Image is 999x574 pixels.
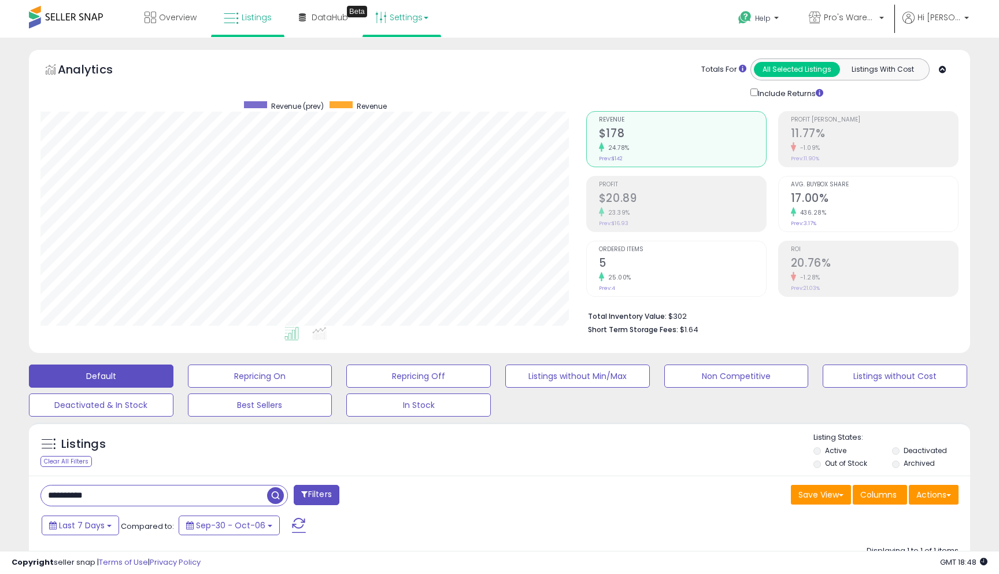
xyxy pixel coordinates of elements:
label: Active [825,446,846,455]
label: Deactivated [904,446,947,455]
div: Include Returns [742,86,837,100]
button: Save View [791,485,851,505]
label: Out of Stock [825,458,867,468]
small: Prev: 4 [599,285,615,292]
button: Repricing On [188,365,332,388]
h2: 5 [599,256,766,272]
div: Clear All Filters [40,456,92,467]
span: Profit [599,182,766,188]
button: Last 7 Days [42,516,119,535]
small: Prev: 21.03% [791,285,820,292]
button: Non Competitive [664,365,809,388]
div: seller snap | | [12,557,201,568]
small: 24.78% [604,143,630,152]
h2: 11.77% [791,127,958,142]
button: Listings without Cost [823,365,967,388]
div: Displaying 1 to 1 of 1 items [867,546,959,557]
span: Columns [860,489,897,501]
label: Archived [904,458,935,468]
a: Hi [PERSON_NAME] [902,12,969,38]
button: Sep-30 - Oct-06 [179,516,280,535]
li: $302 [588,308,950,322]
h5: Listings [61,436,106,452]
button: Best Sellers [188,393,332,417]
button: Repricing Off [346,365,491,388]
span: Listings [242,12,272,23]
div: Tooltip anchor [347,6,367,17]
b: Total Inventory Value: [588,311,667,321]
a: Terms of Use [99,557,148,568]
span: Ordered Items [599,246,766,253]
span: Last 7 Days [59,520,105,531]
small: Prev: $142 [599,155,623,162]
h2: 20.76% [791,256,958,272]
button: Columns [853,485,907,505]
span: 2025-10-14 18:48 GMT [940,557,987,568]
span: Pro's Warehouse [824,12,876,23]
small: -1.28% [796,273,820,282]
button: All Selected Listings [754,62,840,77]
span: Hi [PERSON_NAME] [917,12,961,23]
span: Help [755,13,771,23]
div: Totals For [701,64,746,75]
h5: Analytics [58,61,135,80]
button: Listings With Cost [839,62,926,77]
span: Sep-30 - Oct-06 [196,520,265,531]
span: Revenue [599,117,766,123]
h2: $20.89 [599,192,766,207]
a: Privacy Policy [150,557,201,568]
button: Filters [294,485,339,505]
span: Compared to: [121,521,174,532]
i: Get Help [738,10,752,25]
small: 23.39% [604,208,630,217]
span: DataHub [312,12,348,23]
small: Prev: 3.17% [791,220,816,227]
span: Overview [159,12,197,23]
b: Short Term Storage Fees: [588,325,678,334]
button: Deactivated & In Stock [29,393,173,417]
p: Listing States: [813,432,970,443]
h2: $178 [599,127,766,142]
small: Prev: $16.93 [599,220,628,227]
strong: Copyright [12,557,54,568]
span: Profit [PERSON_NAME] [791,117,958,123]
button: Default [29,365,173,388]
span: Avg. Buybox Share [791,182,958,188]
small: -1.09% [796,143,820,152]
button: Actions [909,485,959,505]
h2: 17.00% [791,192,958,207]
small: 25.00% [604,273,631,282]
small: Prev: 11.90% [791,155,819,162]
span: ROI [791,246,958,253]
a: Help [729,2,790,38]
span: Revenue [357,101,387,111]
button: In Stock [346,393,491,417]
span: $1.64 [680,324,698,335]
span: Revenue (prev) [271,101,324,111]
small: 436.28% [796,208,827,217]
button: Listings without Min/Max [505,365,650,388]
